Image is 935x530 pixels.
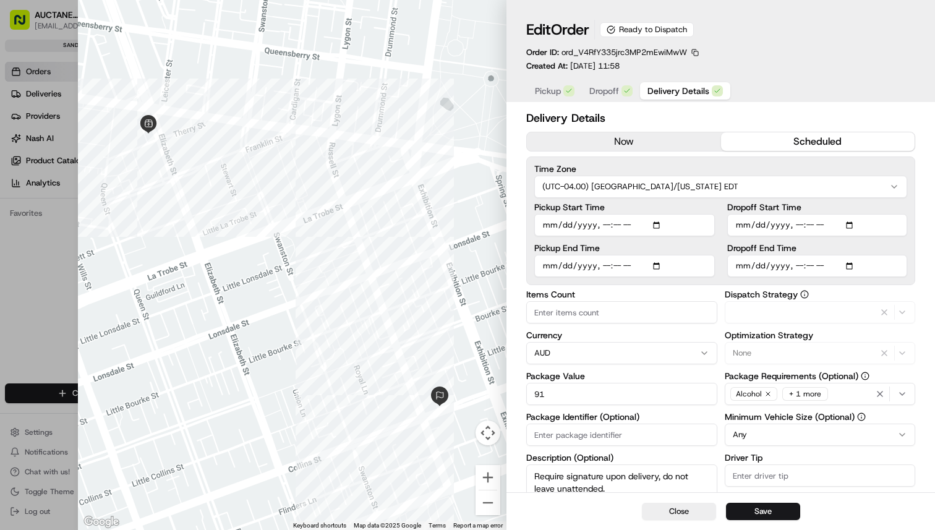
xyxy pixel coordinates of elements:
img: 1736555255976-a54dd68f-1ca7-489b-9aae-adbdc363a1c4 [25,192,35,202]
input: Enter package value [526,383,717,405]
span: Knowledge Base [25,276,95,289]
span: Delivery Details [647,85,709,97]
button: Keyboard shortcuts [293,521,346,530]
button: Dispatch Strategy [800,290,809,299]
label: Dropoff Start Time [727,203,908,212]
h2: Delivery Details [526,109,915,127]
div: 💻 [105,278,114,288]
div: Ready to Dispatch [600,22,694,37]
span: Dropoff [589,85,619,97]
span: Pylon [123,307,150,316]
a: 💻API Documentation [100,271,203,294]
label: Package Identifier (Optional) [526,412,717,421]
img: Nash [12,12,37,37]
input: Enter package identifier [526,424,717,446]
button: now [527,132,721,151]
a: 📗Knowledge Base [7,271,100,294]
button: Alcohol+ 1 more [725,383,916,405]
input: Clear [32,80,204,93]
a: Open this area in Google Maps (opens a new window) [81,514,122,530]
input: Enter driver tip [725,464,916,487]
a: Terms [429,522,446,529]
label: Time Zone [534,165,907,173]
button: Package Requirements (Optional) [861,372,869,380]
span: Alcohol [736,389,762,399]
label: Driver Tip [725,453,916,462]
p: Welcome 👋 [12,49,225,69]
label: Package Value [526,372,717,380]
input: Enter items count [526,301,717,323]
img: Google [81,514,122,530]
span: Pickup [535,85,561,97]
span: [DATE] [109,225,135,235]
span: [DATE] 11:58 [570,61,620,71]
button: Save [726,503,800,520]
label: Pickup Start Time [534,203,715,212]
a: Report a map error [453,522,503,529]
div: 📗 [12,278,22,288]
label: Dispatch Strategy [725,290,916,299]
button: Minimum Vehicle Size (Optional) [857,412,866,421]
img: 1736555255976-a54dd68f-1ca7-489b-9aae-adbdc363a1c4 [12,118,35,140]
label: Dropoff End Time [727,244,908,252]
span: • [103,225,107,235]
button: Close [642,503,716,520]
div: Start new chat [56,118,203,130]
span: Map data ©2025 Google [354,522,421,529]
span: API Documentation [117,276,199,289]
button: Start new chat [210,122,225,137]
img: Lucas Ferreira [12,213,32,233]
p: Order ID: [526,47,687,58]
label: Pickup End Time [534,244,715,252]
img: 1736555255976-a54dd68f-1ca7-489b-9aae-adbdc363a1c4 [25,226,35,236]
label: Items Count [526,290,717,299]
span: [DATE] [41,192,66,202]
div: We're available if you need us! [56,130,170,140]
button: Zoom out [476,490,500,515]
label: Currency [526,331,717,340]
span: Order [551,20,589,40]
span: ord_V4RfY335jrc3MP2mEwiMwW [561,47,687,58]
div: Past conversations [12,161,79,171]
button: Map camera controls [476,421,500,445]
button: Zoom in [476,465,500,490]
label: Optimization Strategy [725,331,916,340]
p: Created At: [526,61,620,72]
h1: Edit [526,20,589,40]
a: Powered byPylon [87,306,150,316]
img: 4281594248423_2fcf9dad9f2a874258b8_72.png [26,118,48,140]
button: scheduled [721,132,915,151]
div: + 1 more [782,387,828,401]
span: [PERSON_NAME] [38,225,100,235]
button: See all [192,158,225,173]
label: Package Requirements (Optional) [725,372,916,380]
label: Description (Optional) [526,453,717,462]
label: Minimum Vehicle Size (Optional) [725,412,916,421]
